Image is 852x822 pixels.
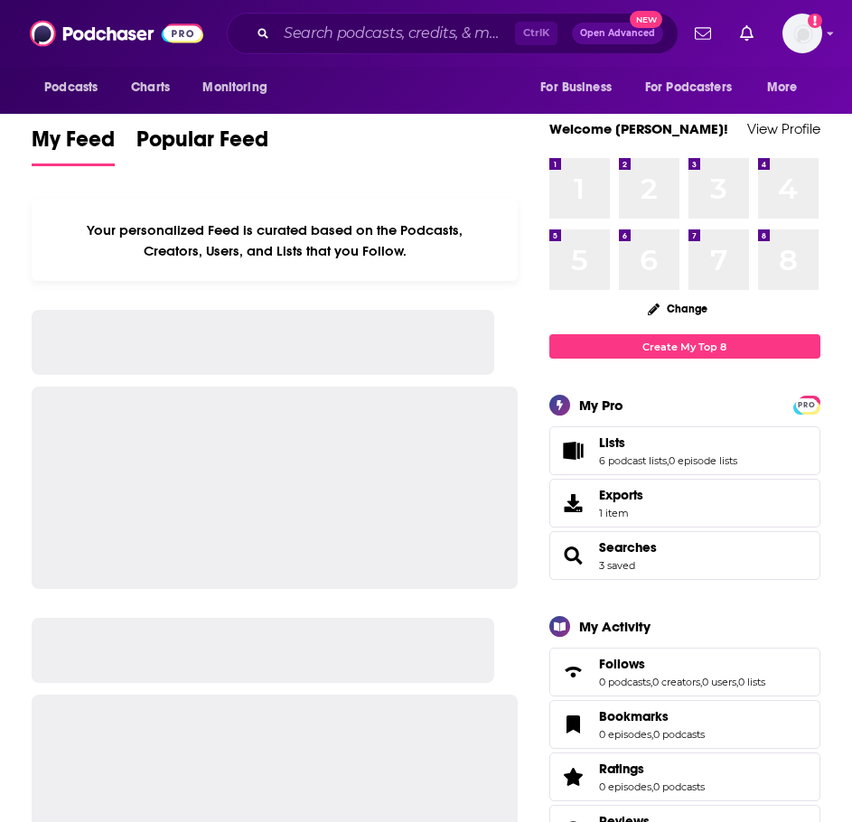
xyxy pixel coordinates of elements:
[651,728,653,741] span: ,
[599,559,635,572] a: 3 saved
[599,728,651,741] a: 0 episodes
[549,531,820,580] span: Searches
[736,676,738,688] span: ,
[32,70,121,105] button: open menu
[44,75,98,100] span: Podcasts
[747,120,820,137] a: View Profile
[733,18,761,49] a: Show notifications dropdown
[599,656,765,672] a: Follows
[599,507,643,519] span: 1 item
[549,334,820,359] a: Create My Top 8
[276,19,515,48] input: Search podcasts, credits, & more...
[556,712,592,737] a: Bookmarks
[796,398,818,412] span: PRO
[738,676,765,688] a: 0 lists
[131,75,170,100] span: Charts
[599,708,705,724] a: Bookmarks
[667,454,669,467] span: ,
[652,676,700,688] a: 0 creators
[637,297,718,320] button: Change
[556,543,592,568] a: Searches
[700,676,702,688] span: ,
[599,708,669,724] span: Bookmarks
[702,676,736,688] a: 0 users
[651,676,652,688] span: ,
[549,700,820,749] span: Bookmarks
[202,75,267,100] span: Monitoring
[688,18,718,49] a: Show notifications dropdown
[599,434,737,451] a: Lists
[645,75,732,100] span: For Podcasters
[782,14,822,53] span: Logged in as ILATeam
[579,618,651,635] div: My Activity
[556,764,592,789] a: Ratings
[549,648,820,696] span: Follows
[599,539,657,556] a: Searches
[653,728,705,741] a: 0 podcasts
[136,126,268,166] a: Popular Feed
[549,752,820,801] span: Ratings
[32,126,115,163] span: My Feed
[669,454,737,467] a: 0 episode lists
[549,479,820,528] a: Exports
[580,29,655,38] span: Open Advanced
[549,426,820,475] span: Lists
[556,490,592,516] span: Exports
[119,70,181,105] a: Charts
[808,14,822,28] svg: Add a profile image
[556,659,592,685] a: Follows
[651,780,653,793] span: ,
[599,656,645,672] span: Follows
[767,75,798,100] span: More
[782,14,822,53] button: Show profile menu
[540,75,612,100] span: For Business
[599,487,643,503] span: Exports
[633,70,758,105] button: open menu
[549,120,728,137] a: Welcome [PERSON_NAME]!
[32,126,115,166] a: My Feed
[556,438,592,463] a: Lists
[599,454,667,467] a: 6 podcast lists
[572,23,663,44] button: Open AdvancedNew
[782,14,822,53] img: User Profile
[227,13,679,54] div: Search podcasts, credits, & more...
[528,70,634,105] button: open menu
[190,70,290,105] button: open menu
[136,126,268,163] span: Popular Feed
[599,761,644,777] span: Ratings
[599,434,625,451] span: Lists
[653,780,705,793] a: 0 podcasts
[599,780,651,793] a: 0 episodes
[630,11,662,28] span: New
[32,199,518,281] div: Your personalized Feed is curated based on the Podcasts, Creators, Users, and Lists that you Follow.
[599,676,651,688] a: 0 podcasts
[30,16,203,51] img: Podchaser - Follow, Share and Rate Podcasts
[796,397,818,411] a: PRO
[599,761,705,777] a: Ratings
[579,397,623,414] div: My Pro
[515,22,557,45] span: Ctrl K
[754,70,820,105] button: open menu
